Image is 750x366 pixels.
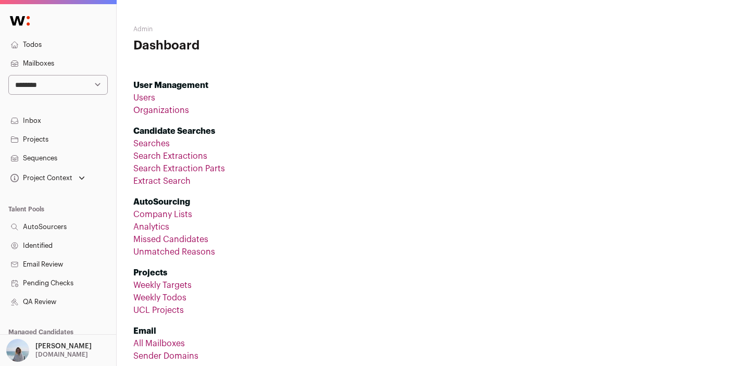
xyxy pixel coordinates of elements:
[133,140,170,148] a: Searches
[133,269,167,277] strong: Projects
[133,177,191,185] a: Extract Search
[133,352,198,360] a: Sender Domains
[133,281,192,289] a: Weekly Targets
[133,106,189,115] a: Organizations
[8,174,72,182] div: Project Context
[133,306,184,314] a: UCL Projects
[4,339,94,362] button: Open dropdown
[6,339,29,362] img: 11561648-medium_jpg
[133,81,208,90] strong: User Management
[133,25,333,33] h2: Admin
[133,210,192,219] a: Company Lists
[133,37,333,54] h1: Dashboard
[133,327,156,335] strong: Email
[133,235,208,244] a: Missed Candidates
[133,152,207,160] a: Search Extractions
[133,94,155,102] a: Users
[4,10,35,31] img: Wellfound
[8,171,87,185] button: Open dropdown
[133,294,186,302] a: Weekly Todos
[133,165,225,173] a: Search Extraction Parts
[35,350,88,359] p: [DOMAIN_NAME]
[133,198,190,206] strong: AutoSourcing
[133,339,185,348] a: All Mailboxes
[133,248,215,256] a: Unmatched Reasons
[35,342,92,350] p: [PERSON_NAME]
[133,127,215,135] strong: Candidate Searches
[133,223,169,231] a: Analytics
